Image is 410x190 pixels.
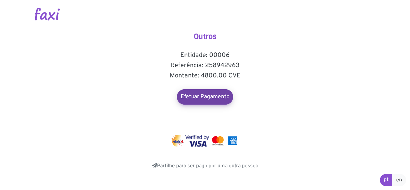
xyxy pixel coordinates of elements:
[141,72,269,80] h5: Montante: 4800.00 CVE
[380,174,392,186] a: pt
[141,62,269,69] h5: Referência: 258942963
[226,135,239,147] img: mastercard
[141,51,269,59] h5: Entidade: 00006
[185,135,209,147] img: visa
[210,135,225,147] img: mastercard
[141,32,269,41] h4: Outros
[152,163,258,169] a: Partilhe para ser pago por uma outra pessoa
[171,135,184,147] img: vinti4
[177,89,233,105] a: Efetuar Pagamento
[392,174,406,186] a: en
